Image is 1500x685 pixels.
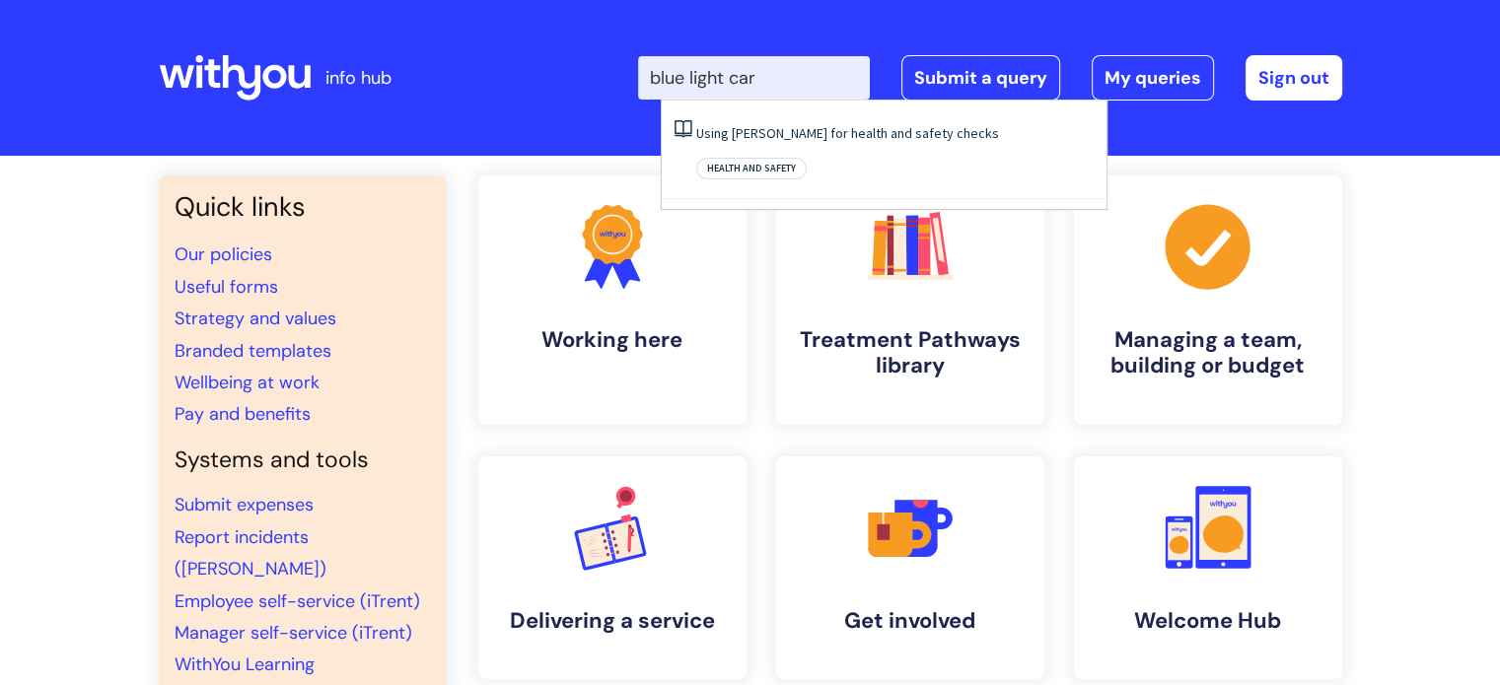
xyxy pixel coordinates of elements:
[175,652,315,676] a: WithYou Learning
[792,608,1029,634] h4: Get involved
[494,327,731,353] h4: Working here
[175,493,314,516] a: Submit expenses
[175,621,412,645] a: Manager self-service (iTrent)
[175,307,336,330] a: Strategy and values
[175,371,320,394] a: Wellbeing at work
[1090,608,1326,634] h4: Welcome Hub
[175,525,326,581] a: Report incidents ([PERSON_NAME])
[175,275,278,299] a: Useful forms
[494,608,731,634] h4: Delivering a service
[325,62,392,94] p: info hub
[175,446,431,474] h4: Systems and tools
[1074,456,1342,679] a: Welcome Hub
[1074,175,1342,425] a: Managing a team, building or budget
[175,402,311,426] a: Pay and benefits
[901,55,1060,101] a: Submit a query
[478,175,747,425] a: Working here
[638,56,870,100] input: Search
[175,339,331,363] a: Branded templates
[792,327,1029,379] h4: Treatment Pathways library
[478,456,747,679] a: Delivering a service
[175,242,272,266] a: Our policies
[776,456,1044,679] a: Get involved
[638,55,1342,101] div: | -
[776,175,1044,425] a: Treatment Pathways library
[696,124,999,142] a: Using [PERSON_NAME] for health and safety checks
[1246,55,1342,101] a: Sign out
[696,158,807,179] span: Health and safety
[175,191,431,223] h3: Quick links
[1092,55,1214,101] a: My queries
[175,589,420,613] a: Employee self-service (iTrent)
[1090,327,1326,379] h4: Managing a team, building or budget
